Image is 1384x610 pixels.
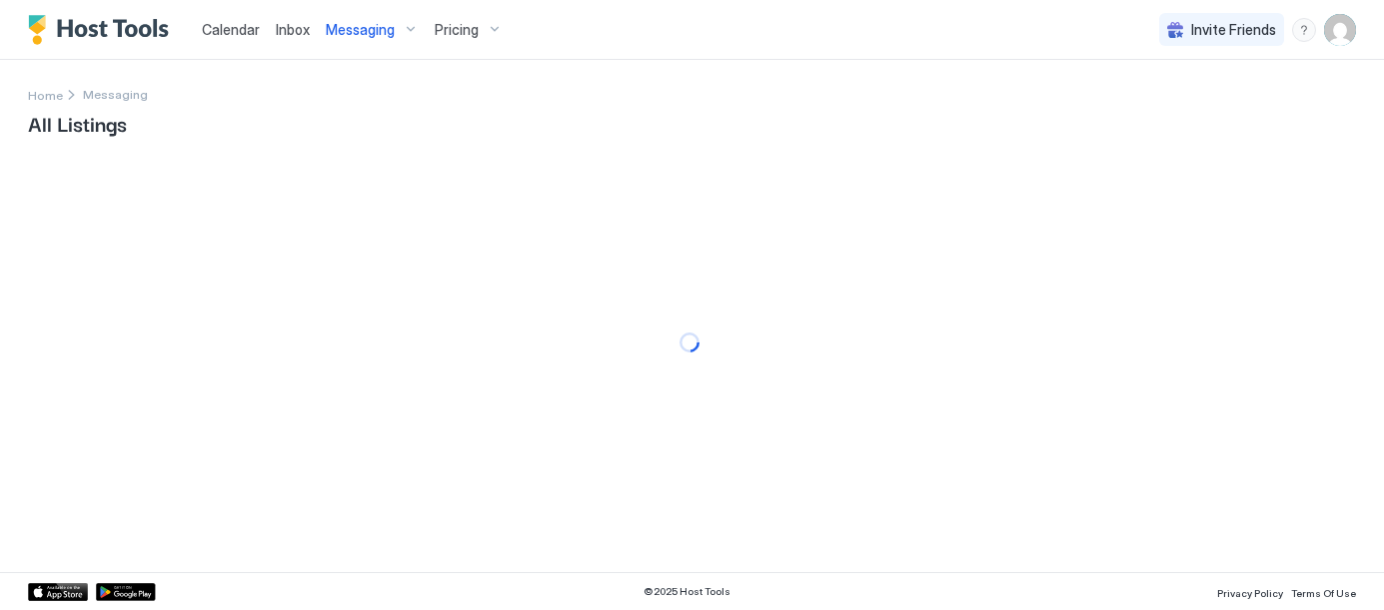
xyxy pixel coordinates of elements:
span: Privacy Policy [1217,587,1283,599]
span: © 2025 Host Tools [644,585,730,598]
span: Home [28,88,63,103]
a: Host Tools Logo [28,15,178,45]
div: User profile [1324,14,1356,46]
span: Inbox [276,21,310,38]
a: Privacy Policy [1217,581,1283,602]
a: App Store [28,583,88,601]
span: Terms Of Use [1291,587,1356,599]
div: loading [680,332,699,352]
a: Calendar [202,19,260,40]
span: All Listings [28,108,1356,138]
span: Invite Friends [1191,21,1276,39]
span: Pricing [435,21,479,39]
a: Google Play Store [96,583,156,601]
div: Breadcrumb [28,84,63,105]
a: Home [28,84,63,105]
span: Breadcrumb [83,87,148,102]
a: Terms Of Use [1291,581,1356,602]
span: Calendar [202,21,260,38]
a: Inbox [276,19,310,40]
div: menu [1292,18,1316,42]
span: Messaging [326,21,395,39]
